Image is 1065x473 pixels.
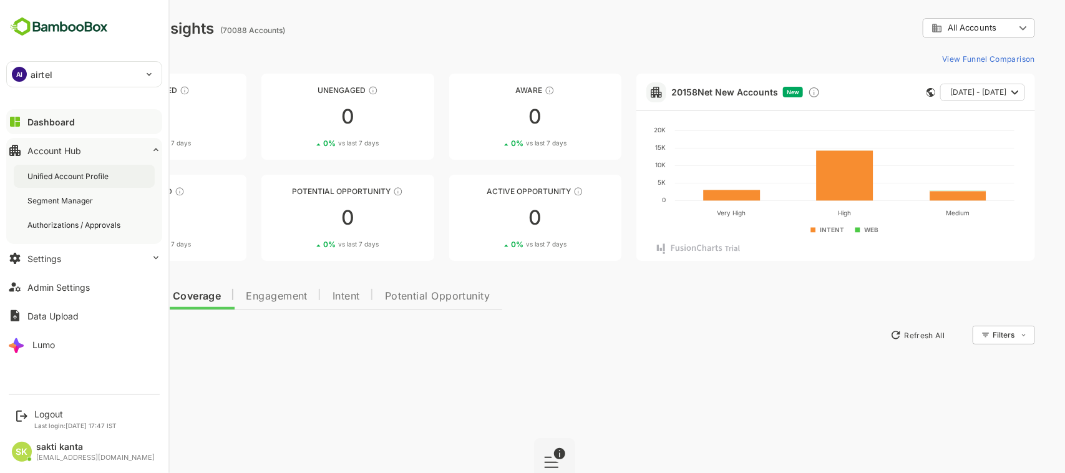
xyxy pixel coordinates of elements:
[903,209,926,217] text: Medium
[218,175,391,261] a: Potential OpportunityThese accounts are MQAs and can be passed on to Inside Sales00%vs last 7 days
[34,422,117,429] p: Last login: [DATE] 17:47 IST
[27,311,79,321] div: Data Upload
[12,67,27,82] div: AI
[948,324,991,346] div: Filters
[893,49,991,69] button: View Funnel Comparison
[30,74,203,160] a: UnreachedThese accounts have not been engaged with for a defined time period00%vs last 7 days
[883,88,892,97] div: This card does not support filter and segments
[614,178,622,186] text: 5K
[177,26,245,35] ag: (70088 Accounts)
[6,332,162,357] button: Lumo
[610,126,622,134] text: 20K
[888,22,971,34] div: All Accounts
[628,87,734,97] a: 20158Net New Accounts
[92,240,147,249] div: 0 %
[107,240,147,249] span: vs last 7 days
[92,139,147,148] div: 0 %
[289,291,316,301] span: Intent
[467,139,523,148] div: 0 %
[34,409,117,419] div: Logout
[136,85,146,95] div: These accounts have not been engaged with for a defined time period
[6,138,162,163] button: Account Hub
[27,117,75,127] div: Dashboard
[131,187,141,197] div: These accounts are warm, further nurturing would qualify them to MQAs
[406,74,578,160] a: AwareThese accounts have just entered the buying cycle and need further nurturing00%vs last 7 days
[30,187,203,196] div: Engaged
[6,109,162,134] button: Dashboard
[6,15,112,39] img: BambooboxFullLogoMark.5f36c76dfaba33ec1ec1367b70bb1252.svg
[12,442,32,462] div: SK
[406,85,578,95] div: Aware
[6,275,162,300] button: Admin Settings
[795,209,808,217] text: High
[841,325,907,345] button: Refresh All
[31,68,52,81] p: airtel
[218,74,391,160] a: UnengagedThese accounts have not shown enough engagement and need nurturing00%vs last 7 days
[406,107,578,127] div: 0
[743,89,756,95] span: New
[218,85,391,95] div: Unengaged
[879,16,991,41] div: All Accounts
[406,175,578,261] a: Active OpportunityThese accounts have open opportunities which might be at any of the Sales Stage...
[36,454,155,462] div: [EMAIL_ADDRESS][DOMAIN_NAME]
[907,84,963,100] span: [DATE] - [DATE]
[482,240,523,249] span: vs last 7 days
[202,291,264,301] span: Engagement
[324,85,334,95] div: These accounts have not shown enough engagement and need nurturing
[32,339,55,350] div: Lumo
[406,208,578,228] div: 0
[27,282,90,293] div: Admin Settings
[467,240,523,249] div: 0 %
[349,187,359,197] div: These accounts are MQAs and can be passed on to Inside Sales
[27,171,111,182] div: Unified Account Profile
[27,253,61,264] div: Settings
[406,187,578,196] div: Active Opportunity
[7,62,162,87] div: AIairtel
[30,107,203,127] div: 0
[218,107,391,127] div: 0
[897,84,981,101] button: [DATE] - [DATE]
[764,86,777,99] div: Discover new ICP-fit accounts showing engagement — via intent surges, anonymous website visits, L...
[27,145,81,156] div: Account Hub
[30,324,121,346] button: New Insights
[30,85,203,95] div: Unreached
[501,85,511,95] div: These accounts have just entered the buying cycle and need further nurturing
[611,144,622,151] text: 15K
[218,208,391,228] div: 0
[30,19,170,37] div: Dashboard Insights
[30,175,203,261] a: EngagedThese accounts are warm, further nurturing would qualify them to MQAs00%vs last 7 days
[904,23,953,32] span: All Accounts
[27,195,95,206] div: Segment Manager
[482,139,523,148] span: vs last 7 days
[280,139,335,148] div: 0 %
[27,220,123,230] div: Authorizations / Approvals
[674,209,703,217] text: Very High
[341,291,447,301] span: Potential Opportunity
[36,442,155,452] div: sakti kanta
[294,240,335,249] span: vs last 7 days
[42,291,177,301] span: Data Quality and Coverage
[218,187,391,196] div: Potential Opportunity
[294,139,335,148] span: vs last 7 days
[30,208,203,228] div: 0
[618,196,622,203] text: 0
[6,303,162,328] button: Data Upload
[611,161,622,168] text: 10K
[530,187,540,197] div: These accounts have open opportunities which might be at any of the Sales Stages
[6,246,162,271] button: Settings
[107,139,147,148] span: vs last 7 days
[280,240,335,249] div: 0 %
[949,330,971,339] div: Filters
